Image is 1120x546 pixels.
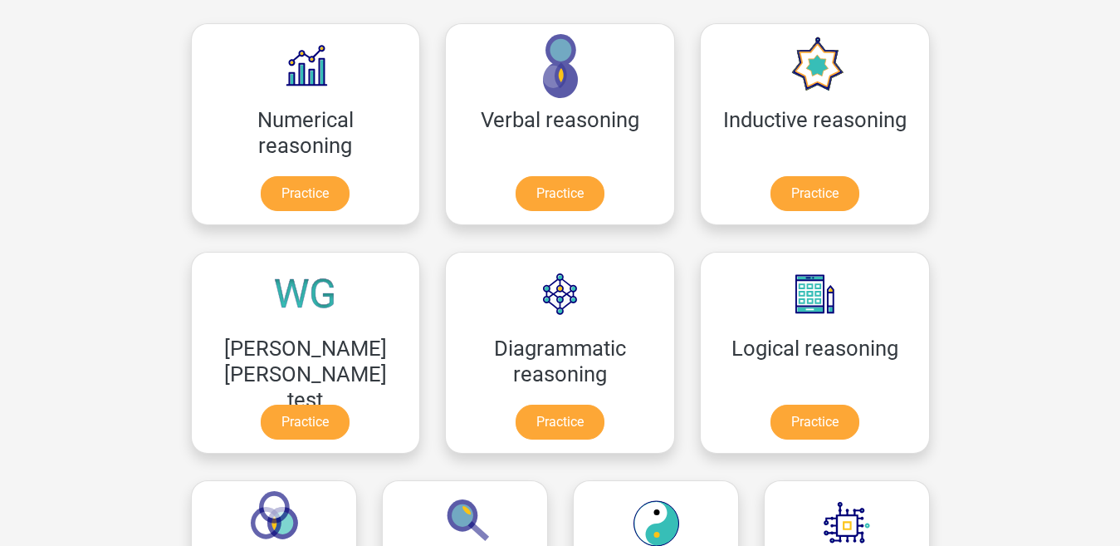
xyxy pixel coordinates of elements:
[261,176,350,211] a: Practice
[261,405,350,440] a: Practice
[770,176,859,211] a: Practice
[516,176,604,211] a: Practice
[770,405,859,440] a: Practice
[516,405,604,440] a: Practice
